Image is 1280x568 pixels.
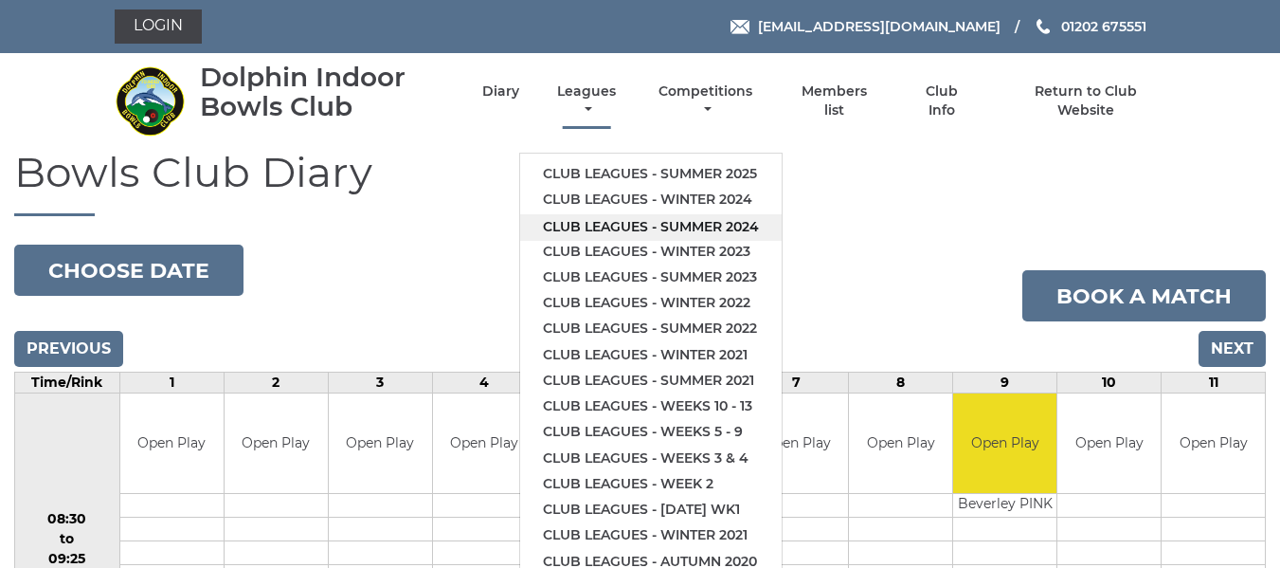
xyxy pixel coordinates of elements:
td: Open Play [849,394,952,493]
a: Club leagues - Weeks 5 - 9 [520,419,782,445]
td: Open Play [225,394,328,493]
td: Open Play [745,394,848,493]
td: Time/Rink [15,373,120,394]
a: Phone us 01202 675551 [1034,16,1146,37]
a: Club leagues - Winter 2022 [520,290,782,316]
a: Login [115,9,202,44]
a: Competitions [655,82,758,119]
img: Dolphin Indoor Bowls Club [115,65,186,137]
a: Club leagues - Weeks 3 & 4 [520,446,782,471]
a: Leagues [552,82,621,119]
h1: Bowls Club Diary [14,149,1266,216]
td: Open Play [1057,394,1161,493]
img: Phone us [1037,19,1050,34]
td: 1 [119,373,224,394]
a: Club leagues - Week 2 [520,471,782,497]
td: 7 [745,373,849,394]
input: Previous [14,331,123,367]
td: 10 [1057,373,1162,394]
a: Club leagues - Summer 2024 [520,214,782,240]
a: Club leagues - Weeks 10 - 13 [520,394,782,419]
a: Club leagues - Winter 2021 [520,342,782,368]
td: 9 [953,373,1057,394]
td: 3 [328,373,432,394]
a: Club leagues - [DATE] wk1 [520,497,782,522]
td: 4 [432,373,536,394]
span: [EMAIL_ADDRESS][DOMAIN_NAME] [758,18,1001,35]
a: Club Info [911,82,973,119]
a: Book a match [1022,270,1266,321]
a: Email [EMAIL_ADDRESS][DOMAIN_NAME] [730,16,1001,37]
td: 8 [849,373,953,394]
td: Open Play [120,394,224,493]
td: 2 [224,373,328,394]
a: Club leagues - Winter 2021 [520,522,782,548]
a: Club leagues - Summer 2021 [520,368,782,394]
div: Dolphin Indoor Bowls Club [200,63,449,121]
a: Diary [482,82,519,101]
a: Club leagues - Winter 2024 [520,187,782,212]
a: Club leagues - Winter 2023 [520,239,782,265]
a: Club leagues - Summer 2025 [520,161,782,187]
a: Club leagues - Summer 2023 [520,265,782,290]
input: Next [1199,331,1266,367]
span: 01202 675551 [1061,18,1146,35]
td: 11 [1162,373,1266,394]
a: Members list [790,82,877,119]
td: Beverley PINK [953,493,1056,517]
td: Open Play [433,394,536,493]
button: Choose date [14,245,243,296]
a: Club leagues - Summer 2022 [520,316,782,341]
td: Open Play [1162,394,1265,493]
a: Return to Club Website [1005,82,1165,119]
td: Open Play [953,394,1056,493]
td: Open Play [329,394,432,493]
img: Email [730,20,749,34]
